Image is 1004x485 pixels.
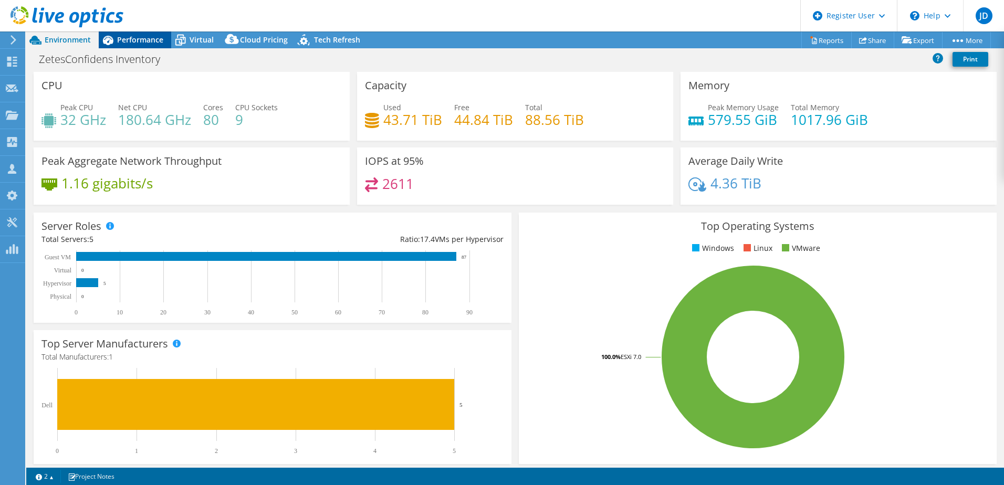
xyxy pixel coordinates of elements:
text: 4 [373,447,376,455]
h4: 1017.96 GiB [791,114,868,125]
text: 87 [462,255,467,260]
text: 60 [335,309,341,316]
tspan: 100.0% [601,353,621,361]
a: Share [851,32,894,48]
h4: 180.64 GHz [118,114,191,125]
span: CPU Sockets [235,102,278,112]
span: Cloud Pricing [240,35,288,45]
h4: 43.71 TiB [383,114,442,125]
h3: IOPS at 95% [365,155,424,167]
text: Guest VM [45,254,71,261]
a: Reports [801,32,852,48]
text: 1 [135,447,138,455]
span: 1 [109,352,113,362]
text: Dell [41,402,53,409]
span: Environment [45,35,91,45]
text: 90 [466,309,473,316]
span: 17.4 [420,234,435,244]
text: 5 [103,281,106,286]
text: 40 [248,309,254,316]
text: 2 [215,447,218,455]
span: Tech Refresh [314,35,360,45]
h1: ZetesConfidens Inventory [34,54,176,65]
h3: Capacity [365,80,406,91]
span: Peak CPU [60,102,93,112]
div: Ratio: VMs per Hypervisor [273,234,504,245]
span: Total Memory [791,102,839,112]
text: 5 [459,402,463,408]
h3: CPU [41,80,62,91]
text: 30 [204,309,211,316]
h4: 4.36 TiB [710,177,761,189]
h4: 88.56 TiB [525,114,584,125]
span: Peak Memory Usage [708,102,779,112]
h3: Peak Aggregate Network Throughput [41,155,222,167]
h4: 80 [203,114,223,125]
text: 50 [291,309,298,316]
a: Project Notes [60,470,122,483]
span: Free [454,102,469,112]
text: Physical [50,293,71,300]
li: VMware [779,242,820,254]
a: 2 [28,470,61,483]
li: Windows [689,242,734,254]
h3: Top Operating Systems [527,220,989,232]
text: 5 [453,447,456,455]
a: Export [894,32,943,48]
text: 20 [160,309,166,316]
text: 80 [422,309,428,316]
h4: 1.16 gigabits/s [61,177,153,189]
text: 0 [56,447,59,455]
text: 10 [117,309,123,316]
span: JD [976,7,992,24]
text: 0 [81,294,84,299]
h3: Server Roles [41,220,101,232]
h4: Total Manufacturers: [41,351,504,363]
a: Print [953,52,988,67]
a: More [942,32,991,48]
span: Virtual [190,35,214,45]
span: Net CPU [118,102,147,112]
span: Total [525,102,542,112]
h4: 2611 [382,178,414,189]
span: 5 [89,234,93,244]
span: Used [383,102,401,112]
div: Total Servers: [41,234,273,245]
text: 0 [75,309,78,316]
h3: Average Daily Write [688,155,783,167]
text: 0 [81,268,84,273]
text: Virtual [54,267,72,274]
h4: 44.84 TiB [454,114,513,125]
li: Linux [741,242,772,254]
h4: 9 [235,114,278,125]
tspan: ESXi 7.0 [621,353,641,361]
text: Hypervisor [43,280,71,287]
span: Cores [203,102,223,112]
text: 3 [294,447,297,455]
text: 70 [379,309,385,316]
h4: 32 GHz [60,114,106,125]
h4: 579.55 GiB [708,114,779,125]
svg: \n [910,11,919,20]
span: Performance [117,35,163,45]
h3: Top Server Manufacturers [41,338,168,350]
h3: Memory [688,80,729,91]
